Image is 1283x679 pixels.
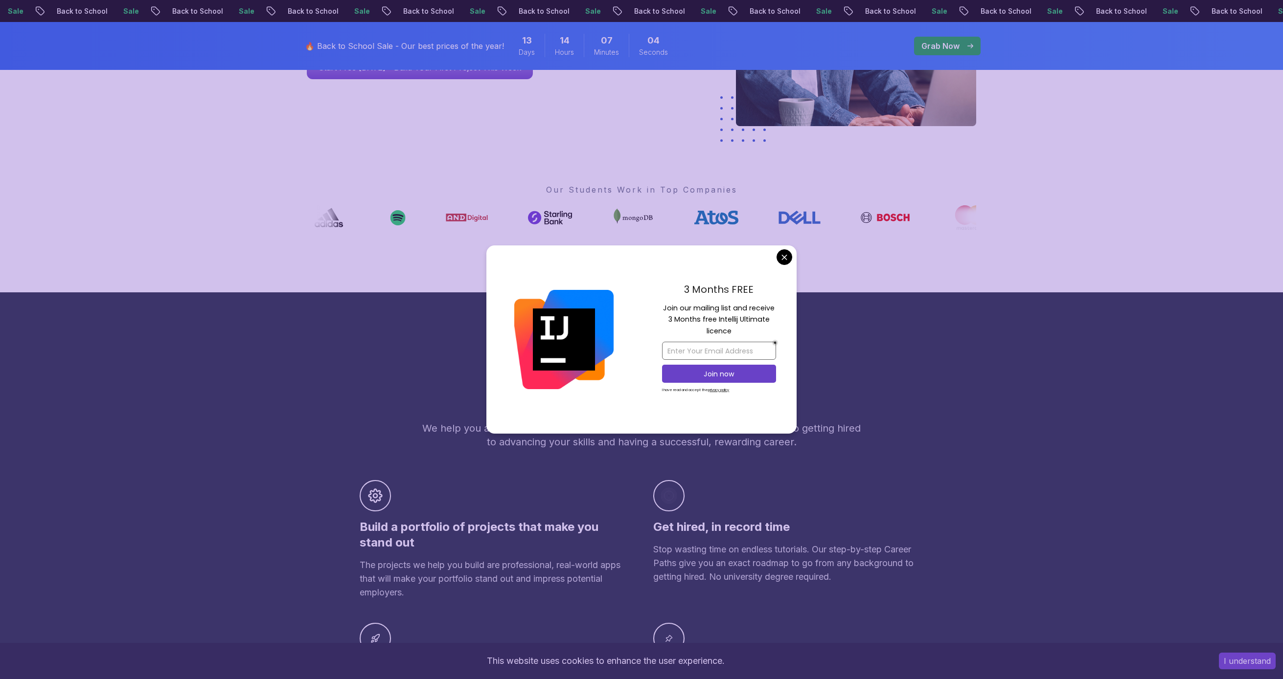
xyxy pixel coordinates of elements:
[98,6,130,16] p: Sale
[445,6,476,16] p: Sale
[791,6,823,16] p: Sale
[647,34,660,47] span: 4 Seconds
[214,6,245,16] p: Sale
[601,34,613,47] span: 7 Minutes
[519,47,535,57] span: Days
[1022,6,1054,16] p: Sale
[639,47,668,57] span: Seconds
[560,6,592,16] p: Sale
[1187,6,1253,16] p: Back to School
[921,40,960,52] p: Grab Now
[555,47,574,57] span: Hours
[676,6,707,16] p: Sale
[307,184,976,196] p: Our Students Work in Top Companies
[560,34,570,47] span: 14 Hours
[956,6,1022,16] p: Back to School
[7,650,1204,672] div: This website uses cookies to enhance the user experience.
[840,6,907,16] p: Back to School
[299,386,984,406] h2: Benefits of joining Amigoscode
[422,421,861,449] p: We help you at every step of your learning and career journey. From beginner to getting hired to ...
[360,519,630,550] h3: Build a portfolio of projects that make you stand out
[653,519,923,535] h3: Get hired, in record time
[1071,6,1138,16] p: Back to School
[378,6,445,16] p: Back to School
[305,40,504,52] p: 🔥 Back to School Sale - Our best prices of the year!
[494,6,560,16] p: Back to School
[32,6,98,16] p: Back to School
[522,34,532,47] span: 13 Days
[907,6,938,16] p: Sale
[147,6,214,16] p: Back to School
[360,558,630,599] p: The projects we help you build are professional, real-world apps that will make your portfolio st...
[594,47,619,57] span: Minutes
[263,6,329,16] p: Back to School
[1138,6,1169,16] p: Sale
[1219,653,1276,669] button: Accept cookies
[653,543,923,584] p: Stop wasting time on endless tutorials. Our step-by-step Career Paths give you an exact roadmap t...
[329,6,361,16] p: Sale
[725,6,791,16] p: Back to School
[609,6,676,16] p: Back to School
